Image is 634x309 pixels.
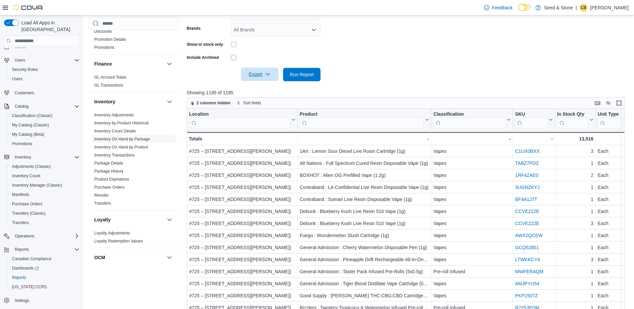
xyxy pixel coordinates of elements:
span: Export [245,68,274,81]
span: Inventory Count [9,172,80,180]
a: Loyalty Adjustments [94,231,130,235]
div: Each [598,268,628,276]
a: Reports [9,274,29,282]
button: Inventory [165,98,173,106]
span: Washington CCRS [9,283,80,291]
div: Vapes [433,159,511,167]
a: Dashboards [9,264,41,272]
span: Dashboards [9,264,80,272]
span: My Catalog (Beta) [9,130,80,138]
button: OCM [165,253,173,262]
span: Manifests [9,191,80,199]
div: Vapes [433,292,511,300]
button: SKU [515,111,553,128]
span: Settings [15,298,29,303]
span: Dashboards [12,266,39,271]
div: - [515,135,553,143]
span: Inventory Adjustments [94,112,134,118]
button: Enter fullscreen [615,99,623,107]
button: Product [300,111,429,128]
span: Customers [12,88,80,97]
span: Users [15,58,25,63]
a: Purchase Orders [94,185,125,190]
p: | [576,4,577,12]
a: CCVEZ22E [515,209,539,214]
div: #725 – [STREET_ADDRESS][PERSON_NAME]) [189,207,295,215]
button: Manifests [7,190,82,199]
span: Settings [12,296,80,305]
div: Vapes [433,207,511,215]
div: Good Supply : [PERSON_NAME] THC:CBG:CBD Cartridge (2g) [300,292,429,300]
button: Purchase Orders [7,199,82,209]
a: Adjustments (Classic) [9,163,53,171]
div: #725 – [STREET_ADDRESS][PERSON_NAME]) [189,231,295,239]
a: My Catalog (Classic) [9,121,52,129]
button: [US_STATE] CCRS [7,282,82,292]
div: General Admission : Pineapple Drift Rechargeable All-In-One Vape (1g) [300,255,429,264]
div: Classification [433,111,506,118]
a: PKP2507Z [515,293,538,298]
a: Reorder [94,193,109,198]
div: 1 [557,268,594,276]
span: Manifests [12,192,29,197]
button: Finance [94,61,164,67]
div: 13,516 [557,135,594,143]
div: Debunk : Blueberry Kush Live Resin 510 Vape (1g) [300,207,429,215]
a: Inventory Adjustments [94,113,134,117]
a: Loyalty Redemption Values [94,239,143,243]
a: Promotion Details [94,37,126,42]
span: My Catalog (Classic) [12,122,49,128]
button: Catalog [12,102,31,110]
span: Classification (Classic) [12,113,52,118]
span: 2 columns hidden [197,100,231,106]
a: Settings [12,297,32,305]
span: Product Expirations [94,177,129,182]
span: My Catalog (Classic) [9,121,80,129]
div: 3 [557,147,594,155]
span: Users [12,56,80,64]
div: #725 – [STREET_ADDRESS][PERSON_NAME]) [189,171,295,179]
span: Inventory [12,153,80,161]
div: SKU URL [515,111,547,128]
span: Inventory by Product Historical [94,120,149,126]
div: Product [300,111,424,118]
span: CB [581,4,587,12]
div: Each [598,171,628,179]
span: Promotions [12,141,32,146]
div: Location [189,111,290,128]
div: Vapes [433,231,511,239]
a: CCVEZ22E [515,221,539,226]
div: Each [598,207,628,215]
button: My Catalog (Beta) [7,130,82,139]
button: Keyboard shortcuts [594,99,602,107]
div: 1 [557,243,594,251]
div: Vapes [433,147,511,155]
span: Transfers (Classic) [9,209,80,217]
div: #725 – [STREET_ADDRESS][PERSON_NAME]) [189,147,295,155]
a: Customers [12,89,37,97]
span: Reports [15,247,29,252]
button: Classification (Classic) [7,111,82,120]
div: #725 – [STREET_ADDRESS][PERSON_NAME]) [189,255,295,264]
span: Discounts [94,29,112,34]
div: Pre-roll Infused [433,268,511,276]
span: Inventory Transactions [94,152,135,158]
span: Promotions [9,140,80,148]
span: Package History [94,169,123,174]
span: Feedback [492,4,512,11]
a: Promotions [94,45,115,50]
p: [PERSON_NAME] [590,4,629,12]
div: Each [598,147,628,155]
a: Transfers [9,219,31,227]
button: Security Roles [7,65,82,74]
div: BOXHOT : Alien OG Prefilled Vape (1.2g) [300,171,429,179]
span: My Catalog (Beta) [12,132,44,137]
a: TABZ7PDZ [515,161,539,166]
button: Transfers [7,218,82,227]
div: #725 – [STREET_ADDRESS][PERSON_NAME]) [189,243,295,251]
label: Include Archived [187,55,219,60]
button: In Stock Qty [557,111,594,128]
